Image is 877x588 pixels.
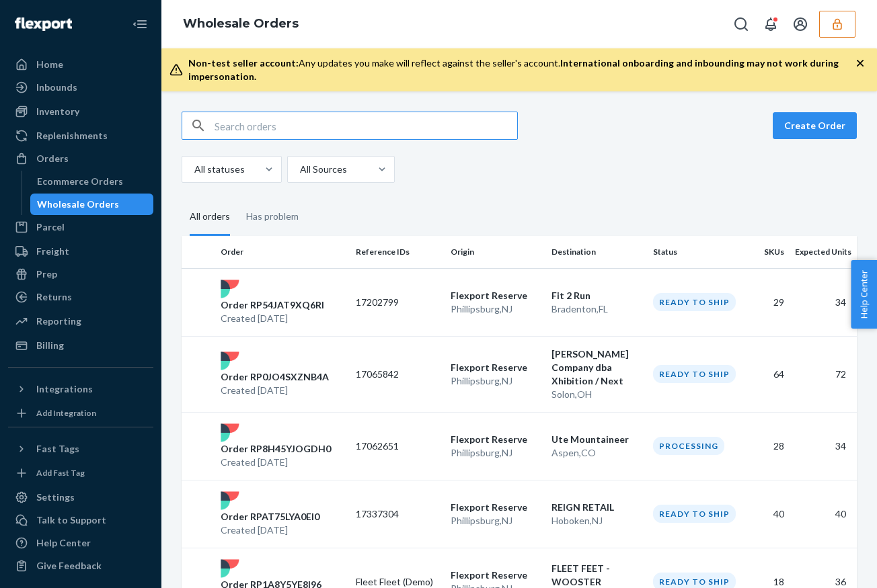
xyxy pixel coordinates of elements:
span: Non-test seller account: [188,57,299,69]
button: Help Center [851,260,877,329]
div: Reporting [36,314,81,328]
p: Order RP8H45YJOGDH0 [221,442,331,456]
div: Ready to ship [653,505,736,523]
a: Inbounds [8,77,153,98]
img: flexport logo [221,491,239,510]
p: Phillipsburg , NJ [451,446,541,460]
a: Inventory [8,101,153,122]
div: Settings [36,491,75,504]
img: flexport logo [221,280,239,298]
a: Talk to Support [8,509,153,531]
td: 34 [790,412,857,480]
p: Phillipsburg , NJ [451,374,541,388]
div: Ecommerce Orders [37,175,123,188]
img: flexport logo [221,559,239,578]
th: Origin [445,236,547,268]
img: Flexport logo [15,17,72,31]
div: Add Fast Tag [36,467,85,478]
div: Ready to ship [653,293,736,311]
p: Ute Mountaineer [551,433,642,446]
button: Create Order [773,112,857,139]
a: Ecommerce Orders [30,171,154,192]
a: Home [8,54,153,75]
div: Inventory [36,105,79,118]
a: Returns [8,286,153,308]
a: Reporting [8,310,153,332]
div: Help Center [36,536,91,550]
p: Order RP0JO4SXZNB4A [221,370,329,384]
div: Prep [36,267,57,281]
input: Search orders [215,112,517,139]
td: 29 [742,268,789,336]
p: Aspen , CO [551,446,642,460]
p: Bradenton , FL [551,302,642,316]
div: Integrations [36,382,93,396]
div: Talk to Support [36,513,106,527]
input: All statuses [193,163,194,176]
p: Flexport Reserve [451,289,541,302]
div: Replenishments [36,129,108,142]
th: Status [648,236,742,268]
th: Reference IDs [350,236,445,268]
button: Open notifications [757,11,784,38]
a: Wholesale Orders [183,16,299,31]
a: Wholesale Orders [30,194,154,215]
p: Flexport Reserve [451,501,541,514]
button: Fast Tags [8,438,153,460]
div: All orders [190,199,230,236]
a: Orders [8,148,153,169]
a: Add Fast Tag [8,465,153,481]
div: Fast Tags [36,442,79,456]
p: Hoboken , NJ [551,514,642,528]
div: Ready to ship [653,365,736,383]
div: Has problem [246,199,299,234]
div: Orders [36,152,69,165]
div: Home [36,58,63,71]
div: Processing [653,437,724,455]
p: Order RPAT75LYA0EI0 [221,510,319,523]
th: Order [215,236,350,268]
p: REIGN RETAIL [551,501,642,514]
ol: breadcrumbs [172,5,309,44]
a: Help Center [8,532,153,554]
div: Billing [36,339,64,352]
p: Solon , OH [551,388,642,401]
div: Any updates you make will reflect against the seller's account. [188,56,855,83]
button: Open account menu [787,11,814,38]
p: Flexport Reserve [451,361,541,374]
p: Fit 2 Run [551,289,642,302]
button: Close Navigation [126,11,153,38]
p: Phillipsburg , NJ [451,514,541,528]
p: 17337304 [356,507,440,521]
td: 40 [790,480,857,548]
th: SKUs [742,236,789,268]
p: Created [DATE] [221,384,329,397]
a: Freight [8,241,153,262]
p: Phillipsburg , NJ [451,302,541,316]
div: Freight [36,245,69,258]
th: Destination [546,236,648,268]
td: 34 [790,268,857,336]
div: Returns [36,290,72,304]
div: Wholesale Orders [37,198,119,211]
p: 17062651 [356,439,440,453]
a: Prep [8,263,153,285]
img: flexport logo [221,351,239,370]
div: Parcel [36,220,65,234]
p: Created [DATE] [221,312,324,325]
a: Settings [8,487,153,508]
p: Created [DATE] [221,456,331,469]
p: Flexport Reserve [451,433,541,446]
td: 28 [742,412,789,480]
td: 64 [742,336,789,412]
input: All Sources [299,163,300,176]
div: Add Integration [36,407,96,419]
div: Give Feedback [36,559,102,573]
p: [PERSON_NAME] Company dba Xhibition / Next [551,347,642,388]
a: Add Integration [8,405,153,421]
p: 17065842 [356,368,440,381]
p: Created [DATE] [221,523,319,537]
p: Order RP54JAT9XQ6RI [221,298,324,312]
button: Open Search Box [728,11,755,38]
